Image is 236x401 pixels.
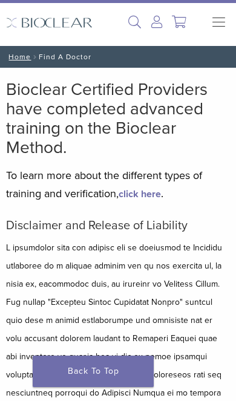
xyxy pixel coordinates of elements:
[119,188,161,200] a: click here
[203,11,210,36] nav: Primary Navigation
[31,54,39,60] span: /
[6,18,93,28] img: Bioclear
[5,53,31,61] a: Home
[6,166,230,203] p: To learn more about the different types of training and verification, .
[6,80,230,157] h2: Bioclear Certified Providers have completed advanced training on the Bioclear Method.
[33,356,154,387] a: Back To Top
[6,218,230,233] h5: Disclaimer and Release of Liability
